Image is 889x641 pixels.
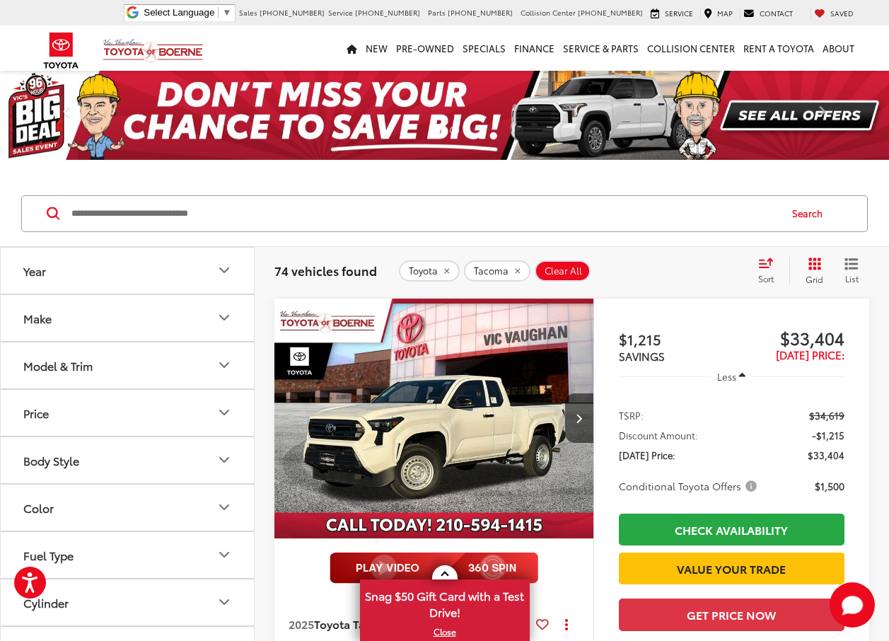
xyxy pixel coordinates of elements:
[665,8,693,18] span: Service
[619,479,760,493] span: Conditional Toyota Offers
[809,408,844,422] span: $34,619
[751,257,789,285] button: Select sort value
[448,7,513,18] span: [PHONE_NUMBER]
[342,25,361,71] a: Home
[815,479,844,493] span: $1,500
[289,616,530,632] a: 2025Toyota TacomaSR
[314,616,395,632] span: Toyota Tacoma
[392,25,458,71] a: Pre-Owned
[806,273,823,285] span: Grid
[810,8,857,19] a: My Saved Vehicles
[1,295,255,341] button: MakeMake
[274,299,595,538] a: 2025 Toyota Tacoma SR2025 Toyota Tacoma SR2025 Toyota Tacoma SR2025 Toyota Tacoma SR
[619,408,644,422] span: TSRP:
[565,618,568,630] span: dropdown dots
[103,38,204,63] img: Vic Vaughan Toyota of Boerne
[789,257,834,285] button: Grid View
[1,579,255,625] button: CylinderCylinder
[1,342,255,388] button: Model & TrimModel & Trim
[409,265,438,277] span: Toyota
[731,327,844,348] span: $33,404
[216,357,233,374] div: Model & Trim
[760,8,793,18] span: Contact
[834,257,869,285] button: List View
[274,299,595,539] img: 2025 Toyota Tacoma SR
[830,8,854,18] span: Saved
[474,265,509,277] span: Tacoma
[428,7,446,18] span: Parts
[545,265,582,277] span: Clear All
[23,548,74,562] div: Fuel Type
[535,260,591,282] button: Clear All
[361,581,528,624] span: Snag $50 Gift Card with a Test Drive!
[216,404,233,421] div: Price
[1,485,255,531] button: ColorColor
[216,594,233,611] div: Cylinder
[619,599,844,630] button: Get Price Now
[328,7,353,18] span: Service
[361,25,392,71] a: New
[239,7,257,18] span: Sales
[23,501,54,514] div: Color
[619,348,665,364] span: SAVINGS
[216,262,233,279] div: Year
[144,7,214,18] span: Select Language
[619,428,698,442] span: Discount Amount:
[578,7,643,18] span: [PHONE_NUMBER]
[619,448,675,462] span: [DATE] Price:
[144,7,231,18] a: Select Language​
[216,309,233,326] div: Make
[510,25,559,71] a: Finance
[458,25,510,71] a: Specials
[216,451,233,468] div: Body Style
[274,299,595,538] div: 2025 Toyota Tacoma SR 0
[23,359,93,372] div: Model & Trim
[23,406,49,420] div: Price
[643,25,739,71] a: Collision Center
[818,25,859,71] a: About
[464,260,530,282] button: remove Tacoma
[23,264,46,277] div: Year
[35,28,88,74] img: Toyota
[844,272,859,284] span: List
[619,514,844,545] a: Check Availability
[812,428,844,442] span: -$1,215
[619,479,762,493] button: Conditional Toyota Offers
[700,8,736,19] a: Map
[23,596,69,609] div: Cylinder
[1,390,255,436] button: PricePrice
[1,248,255,294] button: YearYear
[330,553,538,584] img: full motion video
[739,25,818,71] a: Rent a Toyota
[1,532,255,578] button: Fuel TypeFuel Type
[399,260,460,282] button: remove Toyota
[779,196,843,231] button: Search
[216,499,233,516] div: Color
[619,553,844,584] a: Value Your Trade
[274,262,377,279] span: 74 vehicles found
[776,347,844,362] span: [DATE] Price:
[740,8,796,19] a: Contact
[717,370,736,383] span: Less
[554,612,579,637] button: Actions
[711,364,753,389] button: Less
[222,7,231,18] span: ▼
[559,25,643,71] a: Service & Parts: Opens in a new tab
[808,448,844,462] span: $33,404
[23,454,79,467] div: Body Style
[355,7,420,18] span: [PHONE_NUMBER]
[619,328,732,350] span: $1,215
[1,437,255,483] button: Body StyleBody Style
[70,197,779,231] input: Search by Make, Model, or Keyword
[260,7,325,18] span: [PHONE_NUMBER]
[830,582,875,628] svg: Start Chat
[23,311,52,325] div: Make
[830,582,875,628] button: Toggle Chat Window
[521,7,576,18] span: Collision Center
[758,272,774,284] span: Sort
[216,546,233,563] div: Fuel Type
[717,8,733,18] span: Map
[565,393,593,443] button: Next image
